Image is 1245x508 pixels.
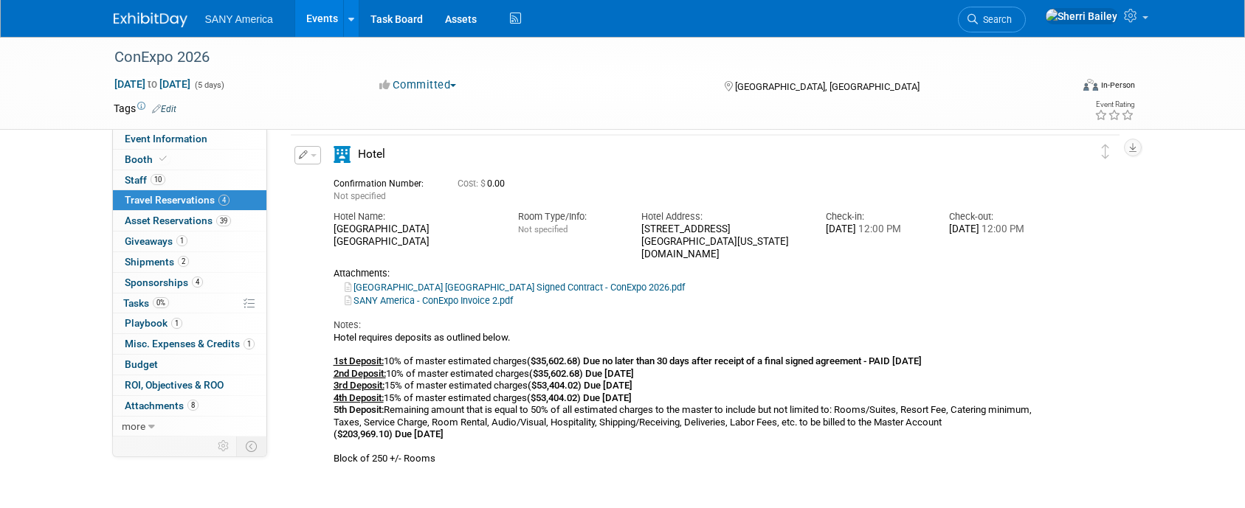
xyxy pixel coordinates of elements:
[826,223,927,236] div: [DATE]
[529,368,583,379] b: ($35,602.68)
[125,379,224,391] span: ROI, Objectives & ROO
[125,358,158,370] span: Budget
[113,211,266,231] a: Asset Reservations39
[113,170,266,190] a: Staff10
[113,293,266,313] a: Tasks0%
[109,44,1049,71] div: ConExpo 2026
[583,392,632,403] b: Due [DATE]
[113,355,266,375] a: Budget
[979,223,1024,234] span: 12:00 PM
[125,317,182,329] span: Playbook
[984,77,1136,99] div: Event Format
[125,400,199,411] span: Attachments
[334,268,1051,279] div: Attachments:
[334,332,1051,465] div: Hotel requires deposits as outlined below. 10% of master estimated charges 10% of master estimate...
[113,273,266,293] a: Sponsorships4
[122,420,145,432] span: more
[159,155,167,163] i: Booth reservation complete
[216,215,231,226] span: 39
[125,133,207,145] span: Event Information
[641,223,804,260] div: [STREET_ADDRESS] [GEOGRAPHIC_DATA][US_STATE] [DOMAIN_NAME]
[113,375,266,395] a: ROI, Objectives & ROO
[152,104,176,114] a: Edit
[374,77,462,93] button: Committed
[113,396,266,416] a: Attachments8
[334,380,384,391] b: 3rd Deposit:
[641,210,804,223] div: Hotel Address:
[528,380,582,391] b: ($53,404.02)
[334,174,435,189] div: Confirmation Number:
[334,428,444,439] b: ($203,969.10) Due [DATE]
[978,14,1012,25] span: Search
[358,147,385,161] span: Hotel
[345,282,685,293] a: [GEOGRAPHIC_DATA] [GEOGRAPHIC_DATA] Signed Contract - ConExpo 2026.pdf
[1100,80,1135,91] div: In-Person
[244,338,255,349] span: 1
[1045,8,1118,24] img: Sherri Bailey
[826,210,927,223] div: Check-in:
[125,215,231,226] span: Asset Reservations
[585,368,634,379] b: Due [DATE]
[125,174,165,186] span: Staff
[125,235,187,247] span: Giveaways
[334,404,384,415] b: 5th Deposit:
[334,191,386,201] span: Not specified
[735,81,920,92] span: [GEOGRAPHIC_DATA], [GEOGRAPHIC_DATA]
[125,256,189,268] span: Shipments
[527,355,581,366] b: ($35,602.68)
[205,13,273,25] span: SANY America
[125,276,203,288] span: Sponsorships
[151,174,165,185] span: 10
[125,338,255,349] span: Misc. Expenses & Credits
[114,77,191,91] span: [DATE] [DATE]
[218,195,230,206] span: 4
[114,101,176,116] td: Tags
[236,436,266,456] td: Toggle Event Tabs
[334,223,496,248] div: [GEOGRAPHIC_DATA] [GEOGRAPHIC_DATA]
[176,235,187,246] span: 1
[113,252,266,272] a: Shipments2
[1083,79,1098,91] img: Format-Inperson.png
[114,13,187,27] img: ExhibitDay
[458,178,487,189] span: Cost: $
[153,297,169,308] span: 0%
[113,334,266,354] a: Misc. Expenses & Credits1
[113,313,266,333] a: Playbook1
[211,436,237,456] td: Personalize Event Tab Strip
[171,318,182,329] span: 1
[949,210,1050,223] div: Check-out:
[334,319,1051,332] div: Notes:
[113,417,266,436] a: more
[345,295,513,306] a: SANY America - ConExpo Invoice 2.pdf
[334,355,384,366] b: 1st Deposit:
[113,150,266,170] a: Booth
[584,380,632,391] b: Due [DATE]
[958,7,1026,32] a: Search
[113,129,266,149] a: Event Information
[178,256,189,267] span: 2
[334,368,386,379] b: 2nd Deposit:
[113,232,266,251] a: Giveaways1
[113,190,266,210] a: Travel Reservations4
[125,153,170,165] span: Booth
[193,80,224,90] span: (5 days)
[334,146,351,163] i: Hotel
[458,178,511,189] span: 0.00
[856,223,901,234] span: 12:00 PM
[949,223,1050,236] div: [DATE]
[527,392,581,403] b: ($53,404.02)
[145,78,159,90] span: to
[192,276,203,288] span: 4
[187,400,199,411] span: 8
[1102,145,1109,159] i: Click and drag to move item
[125,194,230,206] span: Travel Reservations
[334,210,496,223] div: Hotel Name:
[518,210,619,223] div: Room Type/Info:
[583,355,922,366] b: Due no later than 30 days after receipt of a final signed agreement - PAID [DATE]
[123,297,169,309] span: Tasks
[334,392,384,403] b: 4th Deposit:
[518,224,568,234] span: Not specified
[1094,101,1134,108] div: Event Rating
